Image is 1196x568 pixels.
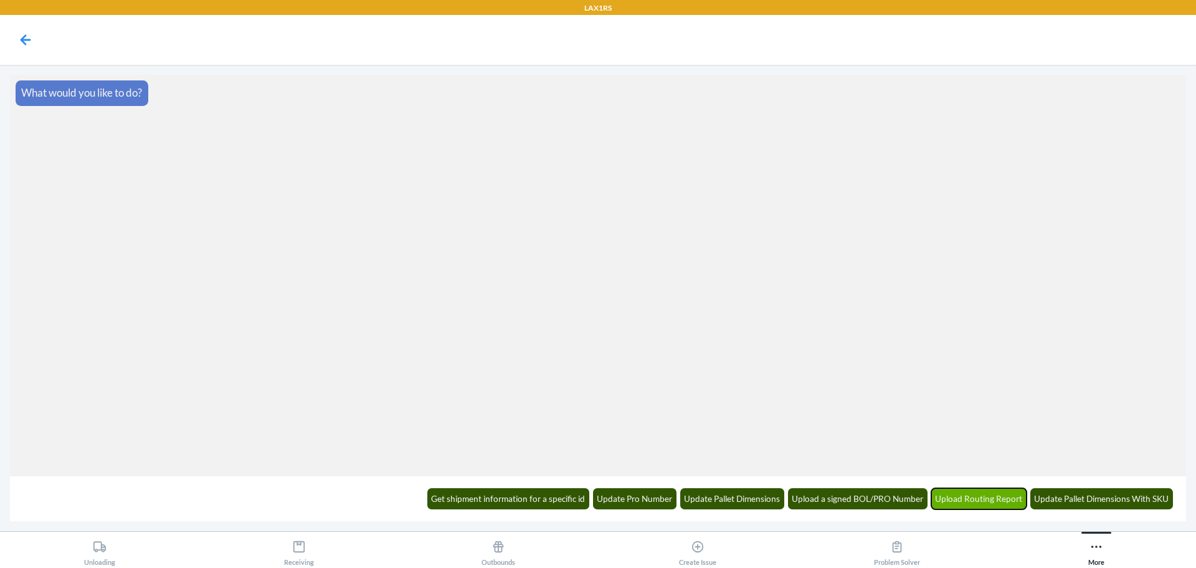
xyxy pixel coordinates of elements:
div: Unloading [84,535,115,566]
button: More [997,532,1196,566]
p: What would you like to do? [21,85,142,101]
p: LAX1RS [584,2,612,14]
button: Upload a signed BOL/PRO Number [788,488,928,509]
button: Problem Solver [797,532,997,566]
button: Receiving [199,532,399,566]
button: Upload Routing Report [931,488,1027,509]
div: More [1088,535,1104,566]
div: Create Issue [679,535,716,566]
div: Problem Solver [874,535,920,566]
div: Outbounds [482,535,515,566]
button: Update Pallet Dimensions [680,488,785,509]
div: Receiving [284,535,314,566]
button: Get shipment information for a specific id [427,488,590,509]
button: Update Pro Number [593,488,677,509]
button: Create Issue [598,532,797,566]
button: Update Pallet Dimensions With SKU [1030,488,1174,509]
button: Outbounds [399,532,598,566]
